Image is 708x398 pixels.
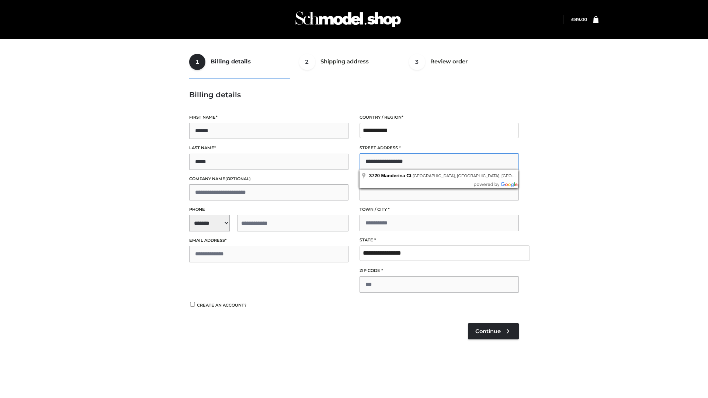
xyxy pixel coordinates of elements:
[475,328,501,335] span: Continue
[189,114,348,121] label: First name
[360,267,519,274] label: ZIP Code
[189,90,519,99] h3: Billing details
[189,144,348,151] label: Last name
[360,206,519,213] label: Town / City
[197,303,247,308] span: Create an account?
[360,144,519,151] label: Street address
[189,175,348,182] label: Company name
[189,237,348,244] label: Email address
[360,114,519,121] label: Country / Region
[225,176,251,181] span: (optional)
[571,17,574,22] span: £
[571,17,587,22] a: £89.00
[189,302,196,307] input: Create an account?
[360,237,519,244] label: State
[369,173,380,178] span: 3720
[468,323,519,339] a: Continue
[189,206,348,213] label: Phone
[571,17,587,22] bdi: 89.00
[413,174,544,178] span: [GEOGRAPHIC_DATA], [GEOGRAPHIC_DATA], [GEOGRAPHIC_DATA]
[381,173,412,178] span: Manderina Ct
[293,5,403,34] img: Schmodel Admin 964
